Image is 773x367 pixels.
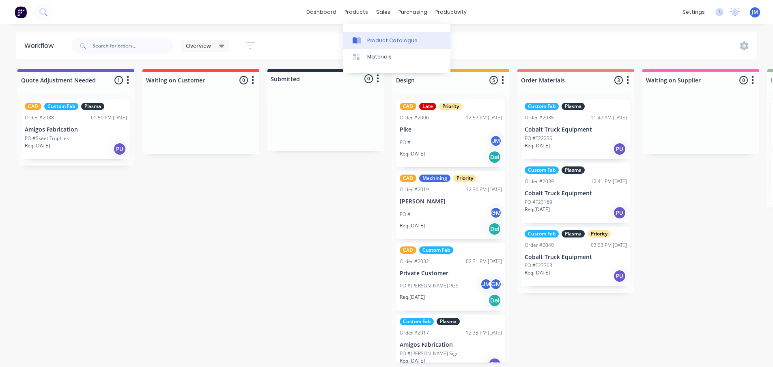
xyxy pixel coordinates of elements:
[453,175,476,182] div: Priority
[525,135,552,142] p: PO #T22255
[400,282,459,289] p: PO #[PERSON_NAME] PGS
[525,242,554,249] div: Order #2040
[24,41,58,51] div: Workflow
[367,37,418,44] div: Product Catalogue
[678,6,709,18] div: settings
[419,246,453,254] div: Custom Fab
[466,258,502,265] div: 02:31 PM [DATE]
[525,199,552,206] p: PO #T23169
[490,207,502,219] div: GM
[525,114,554,121] div: Order #2035
[490,278,502,290] div: GM
[25,126,127,133] p: Amigos Fabrication
[400,103,416,110] div: CAD
[613,270,626,283] div: PU
[396,243,505,311] div: CADCustom FabOrder #203202:31 PM [DATE]Private CustomerPO #[PERSON_NAME] PGSJMGMReq.[DATE]Del
[400,222,425,229] p: Req. [DATE]
[437,318,460,325] div: Plasma
[25,142,50,149] p: Req. [DATE]
[400,329,429,337] div: Order #2017
[400,246,416,254] div: CAD
[15,6,27,18] img: Factory
[525,166,559,174] div: Custom Fab
[591,178,627,185] div: 12:41 PM [DATE]
[562,166,585,174] div: Plasma
[113,142,126,155] div: PU
[400,114,429,121] div: Order #2006
[400,294,425,301] p: Req. [DATE]
[521,163,630,223] div: Custom FabPlasmaOrder #203912:41 PM [DATE]Cobalt Truck EquipmentPO #T23169Req.[DATE]PU
[525,206,550,213] p: Req. [DATE]
[302,6,340,18] a: dashboard
[613,142,626,155] div: PU
[81,103,104,110] div: Plasma
[400,186,429,193] div: Order #2019
[488,151,501,164] div: Del
[400,139,411,146] p: PO #
[525,230,559,237] div: Custom Fab
[25,114,54,121] div: Order #2038
[396,99,505,167] div: CADLatePriorityOrder #200612:57 PM [DATE]PikePO #JMReq.[DATE]Del
[525,190,627,197] p: Cobalt Truck Equipment
[525,103,559,110] div: Custom Fab
[400,150,425,158] p: Req. [DATE]
[343,49,450,65] a: Materials
[525,178,554,185] div: Order #2039
[400,350,459,357] p: PO #[PERSON_NAME] Sign
[466,186,502,193] div: 12:30 PM [DATE]
[525,262,552,269] p: PO #T23363
[400,357,425,365] p: Req. [DATE]
[480,278,492,290] div: JM
[400,258,429,265] div: Order #2032
[25,103,41,110] div: CAD
[562,103,585,110] div: Plasma
[372,6,394,18] div: sales
[431,6,471,18] div: productivity
[525,142,550,149] p: Req. [DATE]
[525,269,550,276] p: Req. [DATE]
[591,242,627,249] div: 03:53 PM [DATE]
[488,294,501,307] div: Del
[400,198,502,205] p: [PERSON_NAME]
[400,318,434,325] div: Custom Fab
[91,114,127,121] div: 01:50 PM [DATE]
[562,230,585,237] div: Plasma
[752,9,758,16] span: JM
[400,175,416,182] div: CAD
[490,135,502,147] div: JM
[44,103,78,110] div: Custom Fab
[22,99,130,159] div: CADCustom FabPlasmaOrder #203801:50 PM [DATE]Amigos FabricationPO #Skeet TrophiesReq.[DATE]PU
[466,114,502,121] div: 12:57 PM [DATE]
[525,126,627,133] p: Cobalt Truck Equipment
[394,6,431,18] div: purchasing
[340,6,372,18] div: products
[400,126,502,133] p: Pike
[488,222,501,235] div: Del
[419,175,450,182] div: Machining
[367,53,392,60] div: Materials
[419,103,436,110] div: Late
[396,171,505,239] div: CADMachiningPriorityOrder #201912:30 PM [DATE][PERSON_NAME]PO #GMReq.[DATE]Del
[521,227,630,287] div: Custom FabPlasmaPriorityOrder #204003:53 PM [DATE]Cobalt Truck EquipmentPO #T23363Req.[DATE]PU
[400,211,411,218] p: PO #
[343,32,450,48] a: Product Catalogue
[588,230,611,237] div: Priority
[93,38,173,54] input: Search for orders...
[400,341,502,348] p: Amigos Fabrication
[521,99,630,159] div: Custom FabPlasmaOrder #203511:47 AM [DATE]Cobalt Truck EquipmentPO #T22255Req.[DATE]PU
[466,329,502,337] div: 12:38 PM [DATE]
[525,254,627,261] p: Cobalt Truck Equipment
[439,103,462,110] div: Priority
[25,135,69,142] p: PO #Skeet Trophies
[591,114,627,121] div: 11:47 AM [DATE]
[186,41,211,50] span: Overview
[400,270,502,277] p: Private Customer
[613,206,626,219] div: PU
